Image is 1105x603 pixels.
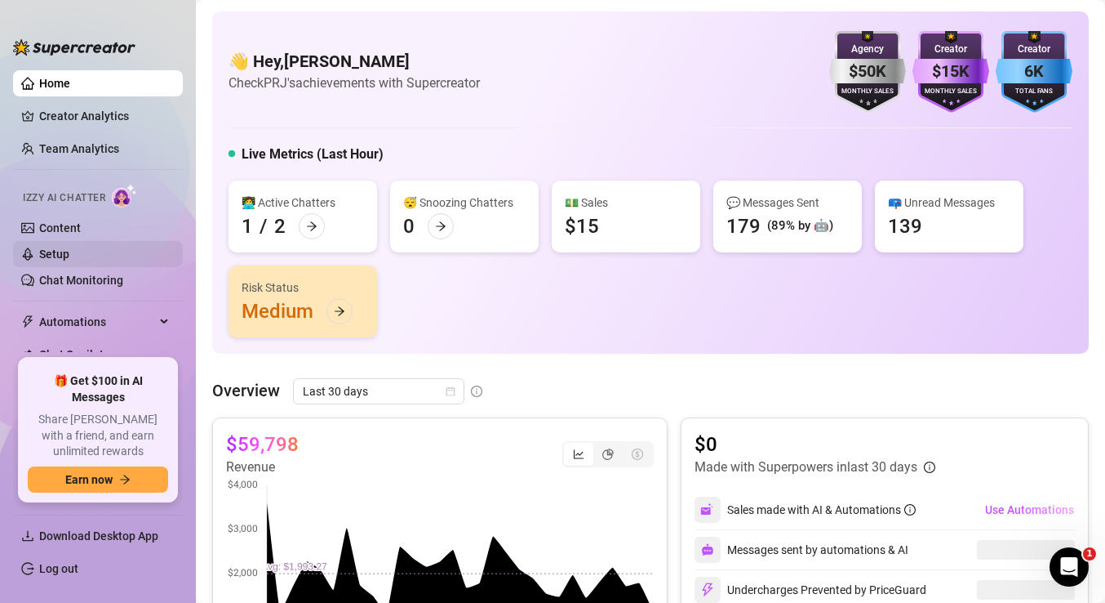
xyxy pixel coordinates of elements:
[924,462,935,473] span: info-circle
[242,279,364,297] div: Risk Status
[242,213,253,239] div: 1
[39,529,158,543] span: Download Desktop App
[904,504,916,516] span: info-circle
[28,412,168,460] span: Share [PERSON_NAME] with a friend, and earn unlimited rewards
[985,503,1074,516] span: Use Automations
[726,194,849,212] div: 💬 Messages Sent
[403,194,526,212] div: 😴 Snoozing Chatters
[21,315,34,328] span: thunderbolt
[39,221,81,234] a: Content
[912,42,989,57] div: Creator
[403,213,415,239] div: 0
[112,184,137,208] img: AI Chatter
[28,373,168,405] span: 🎁 Get $100 in AI Messages
[573,449,584,460] span: line-chart
[39,103,170,129] a: Creator Analytics
[700,502,715,517] img: svg%3e
[996,87,1072,97] div: Total Fans
[39,142,119,155] a: Team Analytics
[695,577,926,603] div: Undercharges Prevented by PriceGuard
[695,431,935,458] article: $0
[767,217,833,236] div: (89% by 🤖)
[701,543,714,556] img: svg%3e
[829,87,906,97] div: Monthly Sales
[226,431,299,458] article: $59,798
[912,59,989,84] div: $15K
[888,194,1010,212] div: 📪 Unread Messages
[274,213,286,239] div: 2
[119,474,131,485] span: arrow-right
[471,386,482,397] span: info-circle
[1083,547,1096,561] span: 1
[726,213,761,239] div: 179
[65,473,113,486] span: Earn now
[727,501,916,519] div: Sales made with AI & Automations
[13,39,135,56] img: logo-BBDzfeDw.svg
[446,386,455,396] span: calendar
[242,145,384,164] h5: Live Metrics (Last Hour)
[984,497,1075,523] button: Use Automations
[695,537,908,563] div: Messages sent by automations & AI
[334,306,345,317] span: arrow-right
[39,77,70,90] a: Home
[996,59,1072,84] div: 6K
[912,87,989,97] div: Monthly Sales
[28,467,168,493] button: Earn nowarrow-right
[996,31,1072,113] img: blue-badge-DgoSNQY1.svg
[695,458,917,477] article: Made with Superpowers in last 30 days
[39,309,155,335] span: Automations
[602,449,614,460] span: pie-chart
[632,449,643,460] span: dollar-circle
[700,583,715,597] img: svg%3e
[39,248,69,261] a: Setup
[888,213,922,239] div: 139
[21,529,34,543] span: download
[39,562,78,575] a: Log out
[21,349,32,360] img: Chat Copilot
[39,342,155,368] span: Chat Copilot
[242,194,364,212] div: 👩‍💻 Active Chatters
[565,194,687,212] div: 💵 Sales
[996,42,1072,57] div: Creator
[1050,547,1089,587] iframe: Intercom live chat
[212,378,280,403] article: Overview
[226,458,299,477] article: Revenue
[306,221,317,232] span: arrow-right
[829,59,906,84] div: $50K
[565,213,599,239] div: $15
[562,441,654,467] div: segmented control
[303,379,455,404] span: Last 30 days
[912,31,989,113] img: purple-badge-B9DA21FR.svg
[39,274,123,287] a: Chat Monitoring
[229,73,480,93] article: Check PRJ's achievements with Supercreator
[829,42,906,57] div: Agency
[23,190,105,206] span: Izzy AI Chatter
[829,31,906,113] img: silver-badge-roxG0hHS.svg
[435,221,446,232] span: arrow-right
[229,50,480,73] h4: 👋 Hey, [PERSON_NAME]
